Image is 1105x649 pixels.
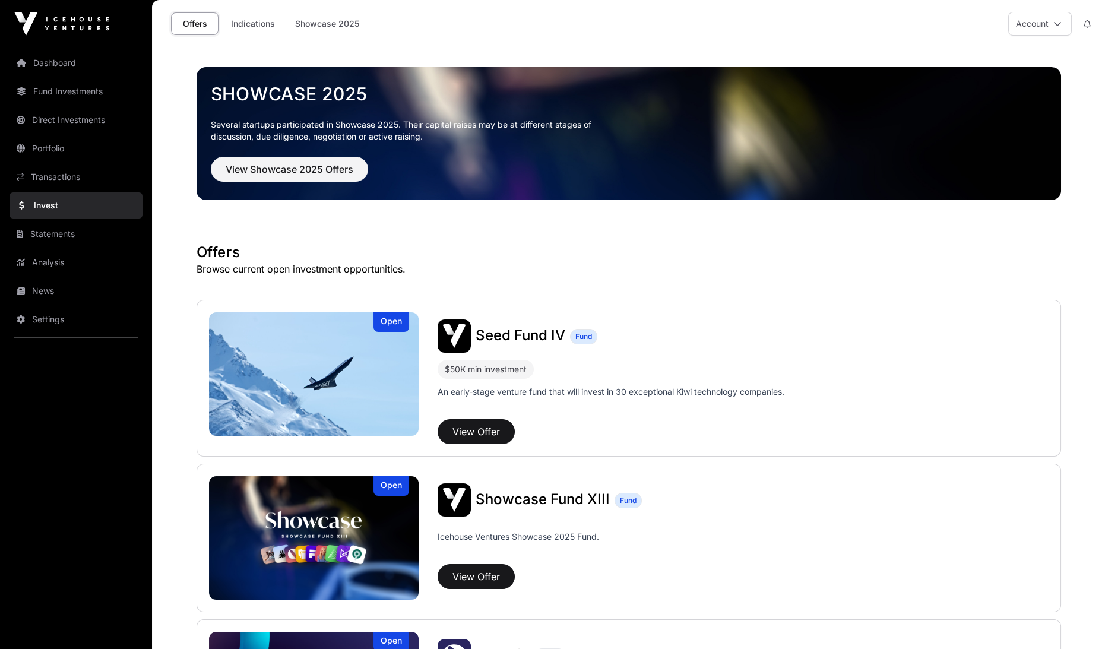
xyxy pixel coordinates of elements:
p: Browse current open investment opportunities. [197,262,1061,276]
a: News [10,278,143,304]
button: View Offer [438,564,515,589]
button: View Showcase 2025 Offers [211,157,368,182]
div: Open [373,476,409,496]
span: Showcase Fund XIII [476,490,610,508]
a: Seed Fund IVOpen [209,312,419,436]
img: Showcase 2025 [197,67,1061,200]
div: $50K min investment [438,360,534,379]
a: Showcase Fund XIIIOpen [209,476,419,600]
span: Seed Fund IV [476,327,565,344]
a: Direct Investments [10,107,143,133]
a: Showcase 2025 [211,83,1047,105]
a: View Showcase 2025 Offers [211,169,368,181]
button: Account [1008,12,1072,36]
img: Showcase Fund XIII [209,476,419,600]
a: Transactions [10,164,143,190]
iframe: Chat Widget [1046,592,1105,649]
a: Seed Fund IV [476,328,565,344]
a: Fund Investments [10,78,143,105]
p: Icehouse Ventures Showcase 2025 Fund. [438,531,599,543]
a: Showcase 2025 [287,12,367,35]
a: Settings [10,306,143,333]
span: View Showcase 2025 Offers [226,162,353,176]
span: Fund [620,496,637,505]
img: Showcase Fund XIII [438,483,471,517]
a: Indications [223,12,283,35]
div: Open [373,312,409,332]
a: Statements [10,221,143,247]
img: Icehouse Ventures Logo [14,12,109,36]
a: Showcase Fund XIII [476,492,610,508]
a: Offers [171,12,219,35]
a: Analysis [10,249,143,276]
div: $50K min investment [445,362,527,376]
a: Portfolio [10,135,143,162]
h1: Offers [197,243,1061,262]
p: Several startups participated in Showcase 2025. Their capital raises may be at different stages o... [211,119,610,143]
p: An early-stage venture fund that will invest in 30 exceptional Kiwi technology companies. [438,386,784,398]
a: Dashboard [10,50,143,76]
button: View Offer [438,419,515,444]
img: Seed Fund IV [209,312,419,436]
img: Seed Fund IV [438,319,471,353]
a: Invest [10,192,143,219]
span: Fund [575,332,592,341]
